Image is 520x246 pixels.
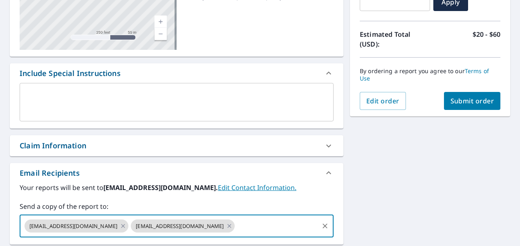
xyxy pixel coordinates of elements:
span: Edit order [366,96,399,105]
b: [EMAIL_ADDRESS][DOMAIN_NAME]. [103,183,218,192]
label: Send a copy of the report to: [20,201,334,211]
p: Estimated Total (USD): [360,29,430,49]
div: Claim Information [10,135,343,156]
span: Submit order [451,96,494,105]
p: By ordering a report you agree to our [360,67,500,82]
a: Current Level 17, Zoom In [155,16,167,28]
p: $20 - $60 [473,29,500,49]
span: [EMAIL_ADDRESS][DOMAIN_NAME] [25,222,122,230]
div: [EMAIL_ADDRESS][DOMAIN_NAME] [25,219,128,233]
div: Email Recipients [10,163,343,183]
button: Edit order [360,92,406,110]
div: Claim Information [20,140,86,151]
a: Current Level 17, Zoom Out [155,28,167,40]
div: [EMAIL_ADDRESS][DOMAIN_NAME] [131,219,235,233]
div: Email Recipients [20,168,80,179]
label: Your reports will be sent to [20,183,334,192]
a: EditContactInfo [218,183,296,192]
span: [EMAIL_ADDRESS][DOMAIN_NAME] [131,222,229,230]
a: Terms of Use [360,67,489,82]
button: Clear [319,220,331,232]
div: Include Special Instructions [20,68,121,79]
button: Submit order [444,92,501,110]
div: Include Special Instructions [10,63,343,83]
